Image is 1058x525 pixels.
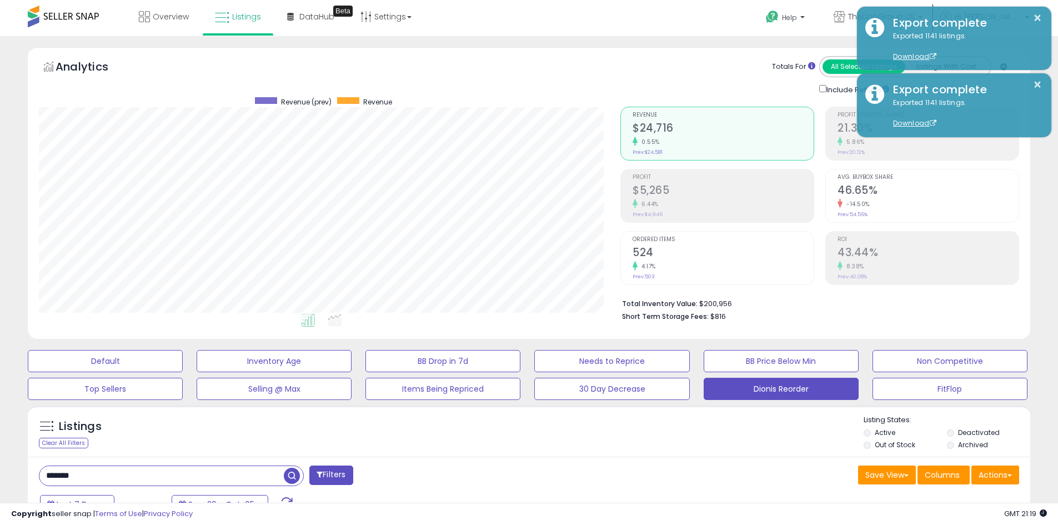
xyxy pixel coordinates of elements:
li: $200,956 [622,296,1011,309]
h5: Listings [59,419,102,434]
h5: Analytics [56,59,130,77]
b: Short Term Storage Fees: [622,312,709,321]
span: DataHub [299,11,334,22]
small: 4.17% [638,262,656,271]
small: 8.38% [843,262,864,271]
span: Revenue (prev) [281,97,332,107]
a: Terms of Use [95,508,142,519]
div: Tooltip anchor [333,6,353,17]
button: Actions [971,466,1019,484]
div: Export complete [885,15,1043,31]
span: 2025-10-13 21:19 GMT [1004,508,1047,519]
button: Columns [917,466,970,484]
div: seller snap | | [11,509,193,519]
p: Listing States: [864,415,1030,426]
h2: 524 [633,246,814,261]
button: Filters [309,466,353,485]
span: $816 [710,311,726,322]
i: Get Help [765,10,779,24]
button: Top Sellers [28,378,183,400]
span: Revenue [363,97,392,107]
div: Clear All Filters [39,438,88,448]
span: TheLionGroup US [848,11,915,22]
h2: 43.44% [838,246,1019,261]
label: Deactivated [958,428,1000,437]
span: Profit [PERSON_NAME] [838,112,1019,118]
h2: 46.65% [838,184,1019,199]
span: Overview [153,11,189,22]
button: BB Price Below Min [704,350,859,372]
button: FitFlop [873,378,1027,400]
button: Dionis Reorder [704,378,859,400]
a: Help [757,2,816,36]
button: Selling @ Max [197,378,352,400]
span: Revenue [633,112,814,118]
span: Listings [232,11,261,22]
small: -14.50% [843,200,870,208]
strong: Copyright [11,508,52,519]
div: Exported 1141 listings. [885,31,1043,62]
button: Save View [858,466,916,484]
div: Include Returns [811,83,902,96]
button: × [1033,11,1042,25]
button: Non Competitive [873,350,1027,372]
button: Last 7 Days [40,495,114,514]
span: Columns [925,469,960,481]
b: Total Inventory Value: [622,299,698,308]
div: Export complete [885,82,1043,98]
small: Prev: 54.56% [838,211,868,218]
button: All Selected Listings [823,59,905,74]
small: Prev: 40.08% [838,273,867,280]
small: 6.44% [638,200,659,208]
button: Inventory Age [197,350,352,372]
small: Prev: 503 [633,273,655,280]
small: Prev: 20.12% [838,149,865,156]
a: Download [893,52,936,61]
div: Totals For [772,62,815,72]
button: Sep-29 - Oct-05 [172,495,268,514]
h2: $24,716 [633,122,814,137]
small: Prev: $4,946 [633,211,663,218]
span: Last 7 Days [57,499,101,510]
button: Items Being Repriced [365,378,520,400]
button: × [1033,78,1042,92]
span: Compared to: [116,500,167,511]
button: Needs to Reprice [534,350,689,372]
label: Out of Stock [875,440,915,449]
button: Default [28,350,183,372]
small: Prev: $24,581 [633,149,663,156]
a: Download [893,118,936,128]
span: Sep-29 - Oct-05 [188,499,254,510]
button: BB Drop in 7d [365,350,520,372]
small: 5.86% [843,138,865,146]
span: ROI [838,237,1019,243]
h2: 21.30% [838,122,1019,137]
label: Active [875,428,895,437]
small: 0.55% [638,138,660,146]
span: Avg. Buybox Share [838,174,1019,181]
label: Archived [958,440,988,449]
button: 30 Day Decrease [534,378,689,400]
div: Exported 1141 listings. [885,98,1043,129]
a: Privacy Policy [144,508,193,519]
span: Help [782,13,797,22]
span: Profit [633,174,814,181]
span: Ordered Items [633,237,814,243]
h2: $5,265 [633,184,814,199]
